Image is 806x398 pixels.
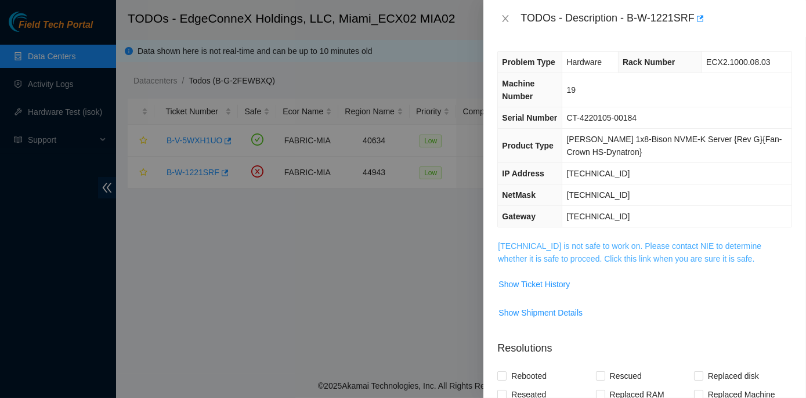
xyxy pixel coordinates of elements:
span: IP Address [502,169,544,178]
a: [TECHNICAL_ID] is not safe to work on. Please contact NIE to determine whether it is safe to proc... [498,241,761,263]
button: Show Ticket History [498,275,570,294]
span: Gateway [502,212,536,221]
span: Rescued [605,367,646,385]
span: Machine Number [502,79,534,101]
button: Close [497,13,514,24]
span: Problem Type [502,57,555,67]
span: [TECHNICAL_ID] [566,169,630,178]
span: Rack Number [623,57,675,67]
span: [PERSON_NAME] 1x8-Bison NVME-K Server {Rev G}{Fan-Crown HS-Dynatron} [566,135,782,157]
div: TODOs - Description - B-W-1221SRF [521,9,792,28]
span: Hardware [566,57,602,67]
p: Resolutions [497,331,792,356]
span: [TECHNICAL_ID] [566,190,630,200]
span: 19 [566,85,576,95]
span: Show Shipment Details [498,306,583,319]
span: Show Ticket History [498,278,570,291]
span: Rebooted [507,367,551,385]
span: close [501,14,510,23]
span: Replaced disk [703,367,764,385]
span: NetMask [502,190,536,200]
span: ECX2.1000.08.03 [706,57,771,67]
span: Serial Number [502,113,557,122]
button: Show Shipment Details [498,303,583,322]
span: [TECHNICAL_ID] [566,212,630,221]
span: CT-4220105-00184 [566,113,637,122]
span: Product Type [502,141,553,150]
